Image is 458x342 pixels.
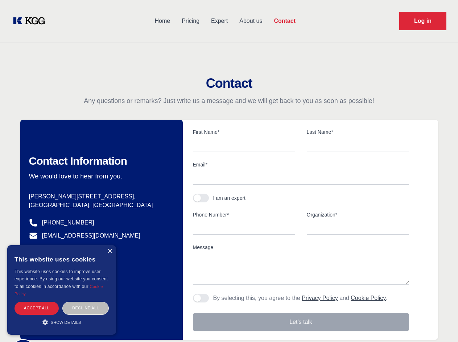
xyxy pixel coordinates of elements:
p: [GEOGRAPHIC_DATA], [GEOGRAPHIC_DATA] [29,201,171,210]
a: Cookie Policy [351,295,386,301]
p: Any questions or remarks? Just write us a message and we will get back to you as soon as possible! [9,96,449,105]
iframe: Chat Widget [422,307,458,342]
label: Message [193,244,409,251]
a: Expert [205,12,234,30]
a: Privacy Policy [302,295,338,301]
a: @knowledgegategroup [29,244,101,253]
label: Email* [193,161,409,168]
a: [EMAIL_ADDRESS][DOMAIN_NAME] [42,231,140,240]
p: [PERSON_NAME][STREET_ADDRESS], [29,192,171,201]
span: This website uses cookies to improve user experience. By using our website you consent to all coo... [15,269,108,289]
p: We would love to hear from you. [29,172,171,181]
a: About us [234,12,268,30]
h2: Contact [9,76,449,91]
h2: Contact Information [29,154,171,168]
a: Cookie Policy [15,284,103,296]
button: Let's talk [193,313,409,331]
a: Pricing [176,12,205,30]
p: By selecting this, you agree to the and . [213,294,388,302]
div: Decline all [62,302,109,314]
a: KOL Knowledge Platform: Talk to Key External Experts (KEE) [12,15,51,27]
a: Contact [268,12,301,30]
label: Phone Number* [193,211,295,218]
div: Close [107,249,112,254]
label: Last Name* [307,128,409,136]
div: This website uses cookies [15,251,109,268]
div: I am an expert [213,194,246,202]
a: [PHONE_NUMBER] [42,218,94,227]
a: Home [149,12,176,30]
label: First Name* [193,128,295,136]
a: Request Demo [399,12,446,30]
span: Show details [51,320,81,325]
div: Accept all [15,302,59,314]
div: Show details [15,318,109,326]
label: Organization* [307,211,409,218]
